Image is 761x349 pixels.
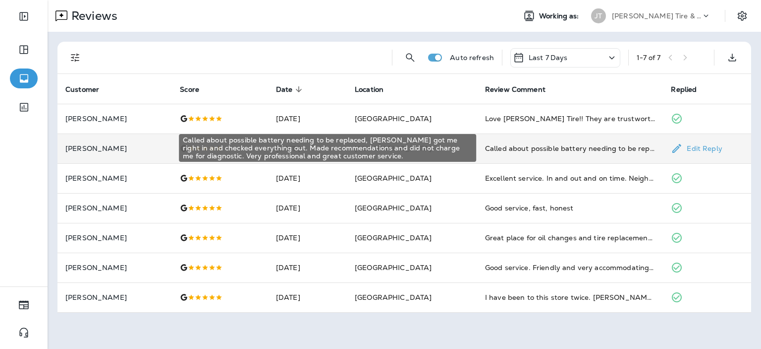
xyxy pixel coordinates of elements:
[10,6,38,26] button: Expand Sidebar
[683,144,722,152] p: Edit Reply
[276,85,306,94] span: Date
[268,193,347,223] td: [DATE]
[539,12,581,20] span: Working as:
[355,263,432,272] span: [GEOGRAPHIC_DATA]
[65,85,99,94] span: Customer
[355,85,383,94] span: Location
[268,223,347,253] td: [DATE]
[485,85,545,94] span: Review Comment
[400,48,420,68] button: Search Reviews
[179,134,476,162] div: Called about possible battery needing to be replaced, [PERSON_NAME] got me right in and checked e...
[355,293,432,302] span: [GEOGRAPHIC_DATA]
[65,144,164,152] p: [PERSON_NAME]
[65,85,112,94] span: Customer
[65,174,164,182] p: [PERSON_NAME]
[637,54,660,62] div: 1 - 7 of 7
[485,173,655,183] div: Excellent service. In and out and on time. Neighborhood great place also for oil change and tires.
[591,8,606,23] div: JT
[276,85,293,94] span: Date
[450,54,494,62] p: Auto refresh
[722,48,742,68] button: Export as CSV
[485,143,655,153] div: Called about possible battery needing to be replaced, Andrew got me right in and checked everythi...
[733,7,751,25] button: Settings
[485,292,655,302] div: I have been to this store twice. Andrew and the staff have been helpful and courteous. I plan to ...
[485,114,655,124] div: Love Jensen Tire!! They are trustworthy and never try to make me pay for services I do not need. ...
[268,163,347,193] td: [DATE]
[355,204,432,212] span: [GEOGRAPHIC_DATA]
[355,233,432,242] span: [GEOGRAPHIC_DATA]
[671,85,709,94] span: Replied
[485,203,655,213] div: Good service, fast, honest
[65,204,164,212] p: [PERSON_NAME]
[529,54,568,62] p: Last 7 Days
[355,85,396,94] span: Location
[612,12,701,20] p: [PERSON_NAME] Tire & Auto
[355,114,432,123] span: [GEOGRAPHIC_DATA]
[65,234,164,242] p: [PERSON_NAME]
[485,233,655,243] div: Great place for oil changes and tire replacements. Jensen Tire has taken care of the regular main...
[65,264,164,272] p: [PERSON_NAME]
[355,174,432,183] span: [GEOGRAPHIC_DATA]
[485,85,558,94] span: Review Comment
[268,104,347,134] td: [DATE]
[671,85,697,94] span: Replied
[180,85,199,94] span: Score
[67,8,117,23] p: Reviews
[485,263,655,273] div: Good service. Friendly and very accommodating when I had to reschedule.
[65,115,164,123] p: [PERSON_NAME]
[65,48,85,68] button: Filters
[268,282,347,312] td: [DATE]
[268,253,347,282] td: [DATE]
[180,85,212,94] span: Score
[65,293,164,301] p: [PERSON_NAME]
